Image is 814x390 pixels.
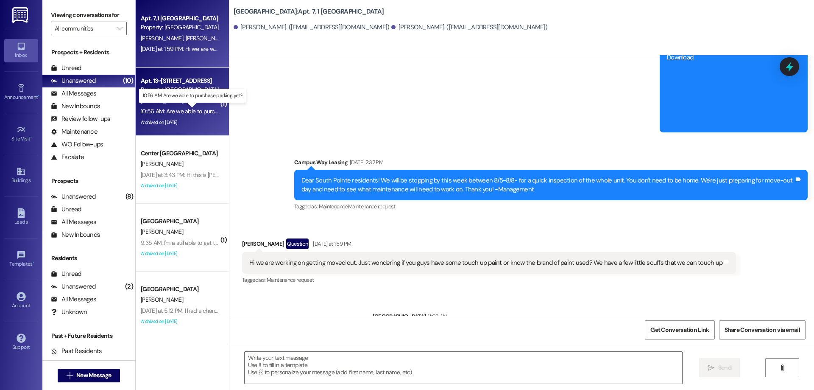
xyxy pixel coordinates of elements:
[51,218,96,227] div: All Messages
[294,200,808,213] div: Tagged as:
[779,365,786,371] i: 
[348,203,396,210] span: Maintenance request
[719,320,806,339] button: Share Conversation via email
[51,127,98,136] div: Maintenance
[141,228,183,236] span: [PERSON_NAME]
[141,14,219,23] div: Apt. 7, 1 [GEOGRAPHIC_DATA]
[51,8,127,22] label: Viewing conversations for
[51,76,96,85] div: Unanswered
[141,23,219,32] div: Property: [GEOGRAPHIC_DATA]
[141,45,621,53] div: [DATE] at 1:59 PM: Hi we are working on getting moved out. Just wondering if you guys have some t...
[725,325,800,334] span: Share Conversation via email
[140,180,220,191] div: Archived on [DATE]
[286,238,309,249] div: Question
[140,316,220,327] div: Archived on [DATE]
[141,171,734,179] div: [DATE] at 3:43 PM: Hi this is [PERSON_NAME]! I just left a message on the office phone number. I'...
[141,107,258,115] div: 10:56 AM: Are we able to purchase parking yet?
[123,280,135,293] div: (2)
[301,176,794,194] div: Dear South Pointe residents! We will be stopping by this week between 8/5-8/8- for a quick inspec...
[4,289,38,312] a: Account
[141,34,186,42] span: [PERSON_NAME]
[699,358,740,377] button: Send
[33,260,34,266] span: •
[4,123,38,146] a: Site Visit •
[718,363,731,372] span: Send
[645,320,714,339] button: Get Conversation Link
[242,274,736,286] div: Tagged as:
[67,372,73,379] i: 
[4,331,38,354] a: Support
[51,140,103,149] div: WO Follow-ups
[650,325,709,334] span: Get Conversation Link
[31,135,32,140] span: •
[373,312,808,324] div: [GEOGRAPHIC_DATA]
[234,23,390,32] div: [PERSON_NAME]. ([EMAIL_ADDRESS][DOMAIN_NAME])
[51,282,96,291] div: Unanswered
[51,89,96,98] div: All Messages
[51,295,96,304] div: All Messages
[141,76,219,85] div: Apt. 13~[STREET_ADDRESS]
[55,22,113,35] input: All communities
[51,115,110,123] div: Review follow-ups
[51,102,100,111] div: New Inbounds
[51,308,87,317] div: Unknown
[319,203,348,210] span: Maintenance ,
[51,269,81,278] div: Unread
[4,248,38,271] a: Templates •
[141,97,183,104] span: [PERSON_NAME]
[141,307,364,314] div: [DATE] at 5:12 PM: I had a change of plans and will NOT be opting out of parking. Thank you!
[51,64,81,73] div: Unread
[140,248,220,259] div: Archived on [DATE]
[38,93,39,99] span: •
[12,7,30,23] img: ResiDesk Logo
[708,365,714,371] i: 
[76,371,111,380] span: New Message
[42,331,135,340] div: Past + Future Residents
[42,177,135,185] div: Prospects
[185,34,228,42] span: [PERSON_NAME]
[234,7,384,16] b: [GEOGRAPHIC_DATA]: Apt. 7, 1 [GEOGRAPHIC_DATA]
[426,312,447,321] div: 11:03 AM
[121,74,135,87] div: (10)
[141,239,466,247] div: 9:35 AM: I'm a still able to get that $300 dollars off, because it wasn't applied to my first mon...
[51,230,100,239] div: New Inbounds
[267,276,314,283] span: Maintenance request
[4,39,38,62] a: Inbox
[348,158,383,167] div: [DATE] 2:32 PM
[42,48,135,57] div: Prospects + Residents
[242,238,736,252] div: [PERSON_NAME]
[141,285,219,294] div: [GEOGRAPHIC_DATA]
[141,217,219,226] div: [GEOGRAPHIC_DATA]
[117,25,122,32] i: 
[4,164,38,187] a: Buildings
[294,158,808,170] div: Campus Way Leasing
[123,190,135,203] div: (8)
[51,153,84,162] div: Escalate
[51,192,96,201] div: Unanswered
[142,92,243,99] p: 10:56 AM: Are we able to purchase parking yet?
[141,160,183,168] span: [PERSON_NAME]
[51,347,102,356] div: Past Residents
[141,296,183,303] span: [PERSON_NAME]
[141,85,219,94] div: Property: [GEOGRAPHIC_DATA]
[311,239,351,248] div: [DATE] at 1:59 PM
[51,205,81,214] div: Unread
[141,149,219,158] div: Center [GEOGRAPHIC_DATA]
[4,206,38,229] a: Leads
[42,254,135,263] div: Residents
[391,23,547,32] div: [PERSON_NAME]. ([EMAIL_ADDRESS][DOMAIN_NAME])
[140,117,220,128] div: Archived on [DATE]
[249,258,722,267] div: Hi we are working on getting moved out. Just wondering if you guys have some touch up paint or kn...
[58,369,120,382] button: New Message
[667,62,794,126] iframe: Download https://res.cloudinary.com/residesk/image/upload/v1753468706/om24te8xrh5fuefnx1ld.pdf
